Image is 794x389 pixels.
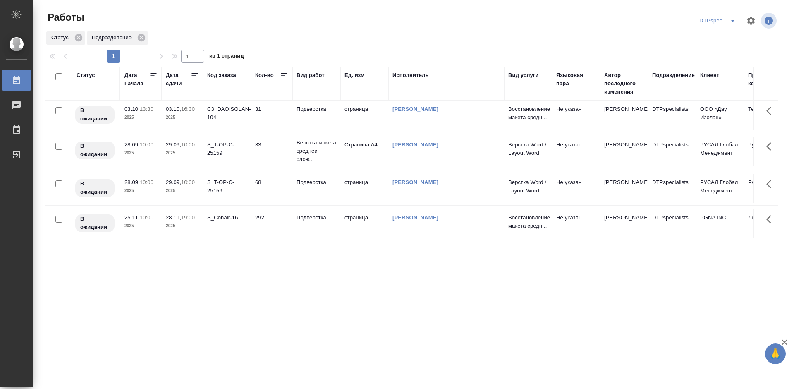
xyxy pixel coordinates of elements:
div: Исполнитель [392,71,429,79]
div: Дата начала [124,71,149,88]
div: S_T-OP-C-25159 [207,141,247,157]
p: РУСАЛ Глобал Менеджмент [700,141,740,157]
div: Дата сдачи [166,71,191,88]
td: Не указан [552,101,600,130]
span: Работы [45,11,84,24]
div: Подразделение [652,71,695,79]
button: Здесь прячутся важные кнопки [761,101,781,121]
div: Автор последнего изменения [604,71,644,96]
span: Посмотреть информацию [761,13,778,29]
p: Подверстка [297,214,336,222]
span: 🙏 [768,345,782,363]
p: 29.09, [166,179,181,185]
div: Проектная команда [748,71,788,88]
td: 31 [251,101,292,130]
td: DTPspecialists [648,101,696,130]
p: 13:30 [140,106,153,112]
td: [PERSON_NAME] [600,137,648,166]
div: Код заказа [207,71,236,79]
p: В ожидании [80,180,110,196]
p: Верстка Word / Layout Word [508,178,548,195]
p: Верстка макета средней слож... [297,139,336,163]
p: 28.11, [166,214,181,221]
p: 2025 [166,149,199,157]
td: 292 [251,209,292,238]
p: 2025 [166,222,199,230]
td: Не указан [552,137,600,166]
td: [PERSON_NAME] [600,174,648,203]
a: [PERSON_NAME] [392,142,438,148]
p: 10:00 [181,142,195,148]
p: В ожидании [80,106,110,123]
p: Восстановление макета средн... [508,105,548,122]
td: страница [340,209,388,238]
p: 16:30 [181,106,195,112]
div: Исполнитель назначен, приступать к работе пока рано [74,105,115,125]
a: [PERSON_NAME] [392,179,438,185]
p: 2025 [124,187,158,195]
p: 10:00 [181,179,195,185]
td: Не указан [552,209,600,238]
td: DTPspecialists [648,137,696,166]
p: 25.11, [124,214,140,221]
td: Русал [744,137,792,166]
td: Русал [744,174,792,203]
div: Подразделение [87,31,148,45]
p: PGNA INC [700,214,740,222]
td: Локализация [744,209,792,238]
div: Вид услуги [508,71,539,79]
p: 2025 [124,222,158,230]
p: 03.10, [124,106,140,112]
div: Языковая пара [556,71,596,88]
div: split button [697,14,741,27]
td: DTPspecialists [648,209,696,238]
div: Исполнитель назначен, приступать к работе пока рано [74,178,115,198]
div: Исполнитель назначен, приступать к работе пока рано [74,141,115,160]
button: Здесь прячутся важные кнопки [761,137,781,156]
p: 28.09, [124,179,140,185]
div: S_T-OP-C-25159 [207,178,247,195]
div: Ед. изм [344,71,365,79]
p: РУСАЛ Глобал Менеджмент [700,178,740,195]
div: Статус [77,71,95,79]
p: 2025 [166,187,199,195]
p: 10:00 [140,142,153,148]
div: Исполнитель назначен, приступать к работе пока рано [74,214,115,233]
td: Страница А4 [340,137,388,166]
a: [PERSON_NAME] [392,214,438,221]
td: Не указан [552,174,600,203]
a: [PERSON_NAME] [392,106,438,112]
p: Статус [51,34,72,42]
div: Кол-во [255,71,274,79]
p: 03.10, [166,106,181,112]
p: Подразделение [92,34,134,42]
p: ООО «Дау Изолан» [700,105,740,122]
p: 10:00 [140,179,153,185]
p: 2025 [166,113,199,122]
p: В ожидании [80,142,110,158]
td: 33 [251,137,292,166]
span: Настроить таблицу [741,11,761,31]
td: страница [340,174,388,203]
button: Здесь прячутся важные кнопки [761,174,781,194]
p: 29.09, [166,142,181,148]
p: Подверстка [297,178,336,187]
td: 68 [251,174,292,203]
p: 19:00 [181,214,195,221]
div: Клиент [700,71,719,79]
p: Восстановление макета средн... [508,214,548,230]
td: [PERSON_NAME] [600,209,648,238]
p: Подверстка [297,105,336,113]
td: Технический [744,101,792,130]
p: 2025 [124,149,158,157]
td: DTPspecialists [648,174,696,203]
button: Здесь прячутся важные кнопки [761,209,781,229]
button: 🙏 [765,343,786,364]
p: 2025 [124,113,158,122]
td: [PERSON_NAME] [600,101,648,130]
div: S_Conair-16 [207,214,247,222]
span: из 1 страниц [209,51,244,63]
p: 28.09, [124,142,140,148]
div: Вид работ [297,71,325,79]
td: страница [340,101,388,130]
